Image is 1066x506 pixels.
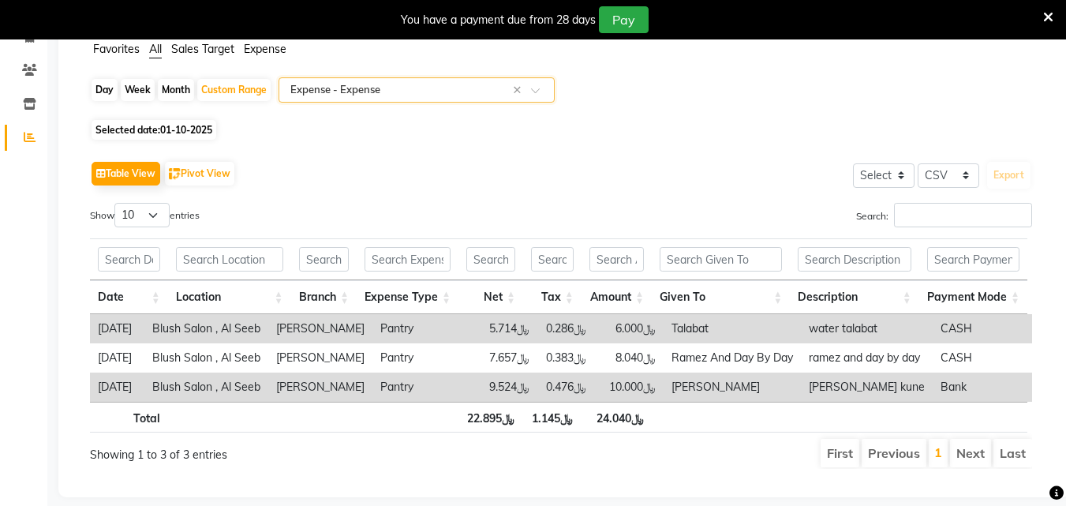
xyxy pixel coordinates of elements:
input: Search Branch [299,247,350,272]
img: pivot.png [169,168,181,180]
td: Blush Salon , Al Seeb [144,314,268,343]
button: Pay [599,6,649,33]
th: ﷼22.895 [458,402,522,433]
div: Showing 1 to 3 of 3 entries [90,437,469,463]
th: ﷼24.040 [581,402,651,433]
td: water talabat [801,314,933,343]
span: All [149,42,162,56]
div: Week [121,79,155,101]
td: ﷼10.000 [594,373,664,402]
td: Ramez And Day By Day [664,343,801,373]
span: Sales Target [171,42,234,56]
td: [DATE] [90,343,144,373]
div: Custom Range [197,79,271,101]
td: [PERSON_NAME] [268,314,372,343]
td: ramez and day by day [801,343,933,373]
div: You have a payment due from 28 days [401,12,596,28]
span: 01-10-2025 [160,124,212,136]
label: Show entries [90,203,200,227]
span: Clear all [513,82,526,99]
td: CASH [933,314,1041,343]
a: 1 [934,444,942,460]
input: Search Expense Type [365,247,451,272]
td: Pantry [372,314,474,343]
th: Given To: activate to sort column ascending [652,280,790,314]
input: Search Payment Mode [927,247,1019,272]
input: Search Location [176,247,283,272]
th: Net: activate to sort column ascending [458,280,523,314]
td: ﷼0.383 [537,343,594,373]
td: [DATE] [90,314,144,343]
input: Search Given To [660,247,782,272]
button: Table View [92,162,160,186]
td: Pantry [372,373,474,402]
div: Month [158,79,194,101]
td: [PERSON_NAME] [664,373,801,402]
th: Payment Mode: activate to sort column ascending [919,280,1027,314]
td: Bank [933,373,1041,402]
th: Location: activate to sort column ascending [168,280,291,314]
td: Blush Salon , Al Seeb [144,343,268,373]
select: Showentries [114,203,170,227]
th: Date: activate to sort column ascending [90,280,168,314]
th: Total [90,402,168,433]
td: [DATE] [90,373,144,402]
span: Selected date: [92,120,216,140]
td: ﷼6.000 [594,314,664,343]
td: ﷼9.524 [474,373,537,402]
td: Blush Salon , Al Seeb [144,373,268,402]
span: Expense [244,42,286,56]
th: Description: activate to sort column ascending [790,280,919,314]
td: ﷼7.657 [474,343,537,373]
th: Branch: activate to sort column ascending [291,280,357,314]
td: ﷼0.286 [537,314,594,343]
input: Search Net [466,247,515,272]
input: Search Description [798,247,911,272]
input: Search Tax [531,247,574,272]
button: Export [987,162,1030,189]
td: ﷼5.714 [474,314,537,343]
input: Search Date [98,247,160,272]
td: [PERSON_NAME] [268,373,372,402]
input: Search: [894,203,1032,227]
input: Search Amount [589,247,644,272]
span: Favorites [93,42,140,56]
th: Expense Type: activate to sort column ascending [357,280,458,314]
td: ﷼0.476 [537,373,594,402]
td: Talabat [664,314,801,343]
button: Pivot View [165,162,234,186]
div: Day [92,79,118,101]
td: [PERSON_NAME] [268,343,372,373]
td: [PERSON_NAME] kune [801,373,933,402]
td: ﷼8.040 [594,343,664,373]
label: Search: [856,203,1032,227]
td: Pantry [372,343,474,373]
th: ﷼1.145 [522,402,581,433]
td: CASH [933,343,1041,373]
th: Tax: activate to sort column ascending [523,280,582,314]
th: Amount: activate to sort column ascending [582,280,652,314]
